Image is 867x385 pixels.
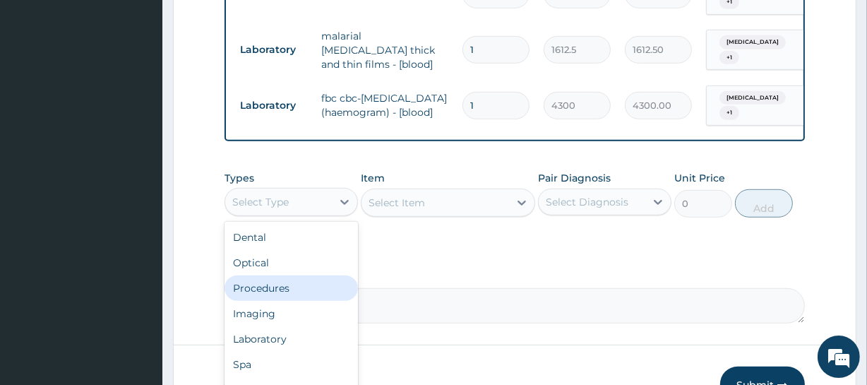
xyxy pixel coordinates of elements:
td: Laboratory [233,37,314,63]
div: Imaging [225,301,358,326]
label: Types [225,172,254,184]
span: We're online! [82,107,195,250]
label: Item [361,171,385,185]
span: [MEDICAL_DATA] [719,91,786,105]
div: Laboratory [225,326,358,352]
td: malarial [MEDICAL_DATA] thick and thin films - [blood] [314,22,455,78]
div: Procedures [225,276,358,301]
td: fbc cbc-[MEDICAL_DATA] (haemogram) - [blood] [314,84,455,126]
div: Select Type [232,195,289,209]
label: Unit Price [674,171,725,185]
div: Chat with us now [73,79,237,97]
div: Select Diagnosis [546,195,628,209]
label: Comment [225,268,804,280]
div: Optical [225,250,358,276]
button: Add [735,189,793,218]
div: Minimize live chat window [232,7,265,41]
div: Spa [225,352,358,377]
div: Dental [225,225,358,250]
label: Pair Diagnosis [538,171,611,185]
img: d_794563401_company_1708531726252_794563401 [26,71,57,106]
span: + 1 [719,51,739,65]
span: [MEDICAL_DATA] [719,35,786,49]
td: Laboratory [233,93,314,119]
span: + 1 [719,106,739,120]
textarea: Type your message and hit 'Enter' [7,244,269,294]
